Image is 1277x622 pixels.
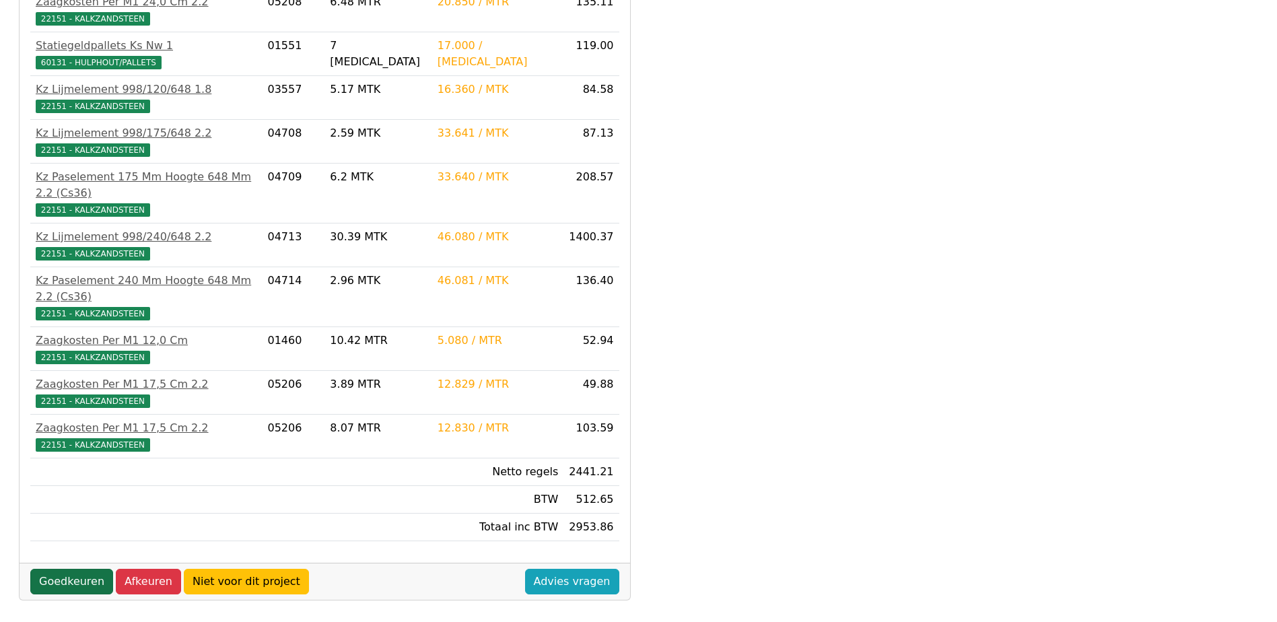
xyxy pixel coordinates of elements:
div: 17.000 / [MEDICAL_DATA] [438,38,558,70]
a: Goedkeuren [30,569,113,594]
td: 87.13 [563,120,619,164]
td: Totaal inc BTW [432,514,563,541]
td: 136.40 [563,267,619,327]
div: 30.39 MTK [330,229,426,245]
div: 12.830 / MTR [438,420,558,436]
td: 04709 [262,164,324,223]
div: 46.080 / MTK [438,229,558,245]
span: 22151 - KALKZANDSTEEN [36,394,150,408]
a: Kz Paselement 240 Mm Hoogte 648 Mm 2.2 (Cs36)22151 - KALKZANDSTEEN [36,273,256,321]
a: Kz Lijmelement 998/120/648 1.822151 - KALKZANDSTEEN [36,81,256,114]
a: Statiegeldpallets Ks Nw 160131 - HULPHOUT/PALLETS [36,38,256,70]
span: 22151 - KALKZANDSTEEN [36,438,150,452]
div: Kz Lijmelement 998/120/648 1.8 [36,81,256,98]
a: Zaagkosten Per M1 12,0 Cm22151 - KALKZANDSTEEN [36,333,256,365]
div: 2.59 MTK [330,125,426,141]
div: 5.17 MTK [330,81,426,98]
div: 5.080 / MTR [438,333,558,349]
td: 512.65 [563,486,619,514]
div: 3.89 MTR [330,376,426,392]
div: 2.96 MTK [330,273,426,289]
div: 12.829 / MTR [438,376,558,392]
a: Kz Lijmelement 998/175/648 2.222151 - KALKZANDSTEEN [36,125,256,158]
td: 1400.37 [563,223,619,267]
td: 04714 [262,267,324,327]
a: Advies vragen [525,569,619,594]
a: Niet voor dit project [184,569,309,594]
div: 10.42 MTR [330,333,426,349]
td: 84.58 [563,76,619,120]
td: 2953.86 [563,514,619,541]
td: 208.57 [563,164,619,223]
div: Zaagkosten Per M1 12,0 Cm [36,333,256,349]
div: 33.641 / MTK [438,125,558,141]
div: 7 [MEDICAL_DATA] [330,38,426,70]
div: Kz Lijmelement 998/240/648 2.2 [36,229,256,245]
span: 22151 - KALKZANDSTEEN [36,351,150,364]
td: 05206 [262,371,324,415]
td: 01460 [262,327,324,371]
td: 03557 [262,76,324,120]
span: 22151 - KALKZANDSTEEN [36,203,150,217]
span: 22151 - KALKZANDSTEEN [36,307,150,320]
span: 22151 - KALKZANDSTEEN [36,143,150,157]
div: 6.2 MTK [330,169,426,185]
td: 04713 [262,223,324,267]
div: Statiegeldpallets Ks Nw 1 [36,38,256,54]
td: 04708 [262,120,324,164]
td: 2441.21 [563,458,619,486]
a: Afkeuren [116,569,181,594]
div: 46.081 / MTK [438,273,558,289]
td: 103.59 [563,415,619,458]
span: 22151 - KALKZANDSTEEN [36,100,150,113]
div: 8.07 MTR [330,420,426,436]
div: 33.640 / MTK [438,169,558,185]
div: 16.360 / MTK [438,81,558,98]
span: 60131 - HULPHOUT/PALLETS [36,56,162,69]
td: 49.88 [563,371,619,415]
div: Zaagkosten Per M1 17,5 Cm 2.2 [36,420,256,436]
td: BTW [432,486,563,514]
span: 22151 - KALKZANDSTEEN [36,12,150,26]
div: Kz Paselement 240 Mm Hoogte 648 Mm 2.2 (Cs36) [36,273,256,305]
a: Kz Paselement 175 Mm Hoogte 648 Mm 2.2 (Cs36)22151 - KALKZANDSTEEN [36,169,256,217]
span: 22151 - KALKZANDSTEEN [36,247,150,261]
td: 01551 [262,32,324,76]
td: Netto regels [432,458,563,486]
a: Kz Lijmelement 998/240/648 2.222151 - KALKZANDSTEEN [36,229,256,261]
a: Zaagkosten Per M1 17,5 Cm 2.222151 - KALKZANDSTEEN [36,420,256,452]
div: Kz Lijmelement 998/175/648 2.2 [36,125,256,141]
div: Zaagkosten Per M1 17,5 Cm 2.2 [36,376,256,392]
td: 119.00 [563,32,619,76]
td: 52.94 [563,327,619,371]
td: 05206 [262,415,324,458]
a: Zaagkosten Per M1 17,5 Cm 2.222151 - KALKZANDSTEEN [36,376,256,409]
div: Kz Paselement 175 Mm Hoogte 648 Mm 2.2 (Cs36) [36,169,256,201]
